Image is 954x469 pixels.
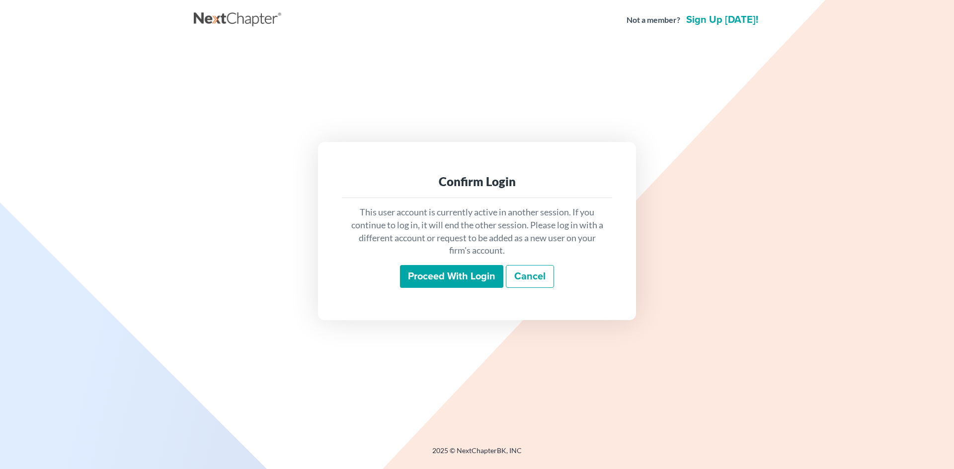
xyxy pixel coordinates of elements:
p: This user account is currently active in another session. If you continue to log in, it will end ... [350,206,604,257]
input: Proceed with login [400,265,503,288]
a: Cancel [506,265,554,288]
a: Sign up [DATE]! [684,15,760,25]
div: 2025 © NextChapterBK, INC [194,446,760,464]
strong: Not a member? [627,14,680,26]
div: Confirm Login [350,174,604,190]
